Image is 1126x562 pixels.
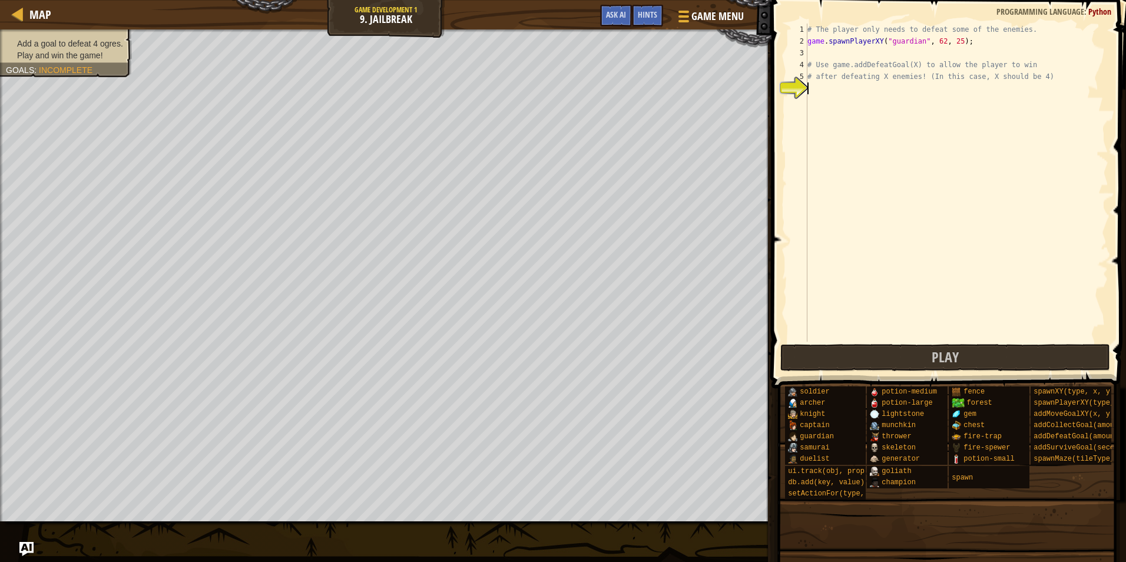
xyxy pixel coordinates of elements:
[870,443,879,452] img: portrait.png
[870,387,879,396] img: portrait.png
[788,478,865,487] span: db.add(key, value)
[963,455,1014,463] span: potion-small
[870,398,879,408] img: portrait.png
[1034,388,1114,396] span: spawnXY(type, x, y)
[1034,410,1114,418] span: addMoveGoalXY(x, y)
[870,432,879,441] img: portrait.png
[882,399,932,407] span: potion-large
[882,410,924,418] span: lightstone
[882,444,916,452] span: skeleton
[669,5,751,32] button: Game Menu
[788,82,807,94] div: 6
[800,432,834,441] span: guardian
[1084,6,1088,17] span: :
[963,388,985,396] span: fence
[882,455,920,463] span: generator
[952,409,961,419] img: portrait.png
[638,9,657,20] span: Hints
[788,59,807,71] div: 4
[788,71,807,82] div: 5
[788,409,797,419] img: portrait.png
[788,490,932,498] span: setActionFor(type, event, handler)
[952,443,961,452] img: portrait.png
[600,5,632,27] button: Ask AI
[788,421,797,430] img: portrait.png
[788,443,797,452] img: portrait.png
[952,432,961,441] img: portrait.png
[1034,432,1122,441] span: addDefeatGoal(amount)
[996,6,1084,17] span: Programming language
[870,454,879,464] img: portrait.png
[39,65,92,75] span: Incomplete
[691,9,744,24] span: Game Menu
[963,432,1002,441] span: fire-trap
[29,6,51,22] span: Map
[800,388,829,396] span: soldier
[800,444,829,452] span: samurai
[870,409,879,419] img: portrait.png
[1088,6,1111,17] span: Python
[788,432,797,441] img: portrait.png
[800,421,829,429] span: captain
[788,24,807,35] div: 1
[788,47,807,59] div: 3
[800,410,825,418] span: knight
[788,454,797,464] img: portrait.png
[952,421,961,430] img: portrait.png
[932,348,959,366] span: Play
[963,444,1010,452] span: fire-spewer
[6,49,123,61] li: Play and win the game!
[870,421,879,430] img: portrait.png
[788,387,797,396] img: portrait.png
[24,6,51,22] a: Map
[800,455,829,463] span: duelist
[17,51,103,60] span: Play and win the game!
[870,467,879,476] img: portrait.png
[967,399,992,407] span: forest
[17,39,123,48] span: Add a goal to defeat 4 ogres.
[606,9,626,20] span: Ask AI
[882,478,916,487] span: champion
[963,421,985,429] span: chest
[952,398,964,408] img: trees_1.png
[952,474,973,482] span: spawn
[780,344,1111,371] button: Play
[952,454,961,464] img: portrait.png
[34,65,39,75] span: :
[6,65,34,75] span: Goals
[19,542,34,556] button: Ask AI
[882,467,911,475] span: goliath
[6,38,123,49] li: Add a goal to defeat 4 ogres.
[882,421,916,429] span: munchkin
[963,410,976,418] span: gem
[870,478,879,487] img: portrait.png
[882,388,937,396] span: potion-medium
[952,387,961,396] img: portrait.png
[788,467,869,475] span: ui.track(obj, prop)
[800,399,825,407] span: archer
[788,398,797,408] img: portrait.png
[788,35,807,47] div: 2
[882,432,911,441] span: thrower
